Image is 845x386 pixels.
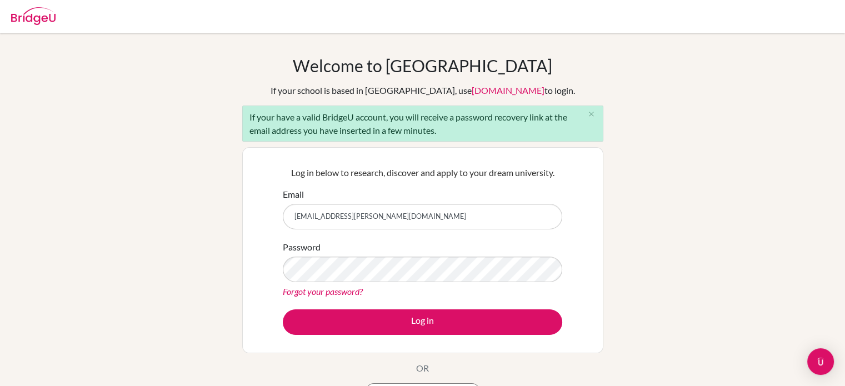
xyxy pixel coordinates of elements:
img: Bridge-U [11,7,56,25]
p: OR [416,362,429,375]
div: If your have a valid BridgeU account, you will receive a password recovery link at the email addr... [242,106,603,142]
a: Forgot your password? [283,286,363,297]
h1: Welcome to [GEOGRAPHIC_DATA] [293,56,552,76]
button: Log in [283,309,562,335]
div: If your school is based in [GEOGRAPHIC_DATA], use to login. [271,84,575,97]
a: [DOMAIN_NAME] [472,85,544,96]
div: Open Intercom Messenger [807,348,834,375]
label: Email [283,188,304,201]
p: Log in below to research, discover and apply to your dream university. [283,166,562,179]
button: Close [581,106,603,123]
label: Password [283,240,321,254]
i: close [587,110,596,118]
